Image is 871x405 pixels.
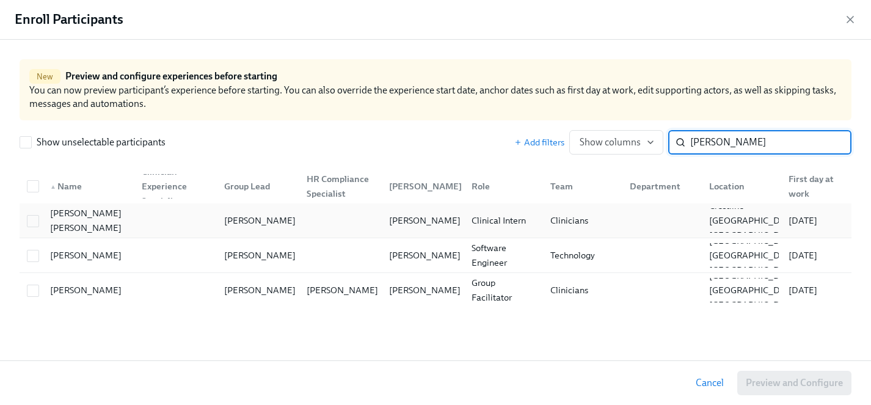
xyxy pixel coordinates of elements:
[29,72,60,81] span: New
[704,199,804,243] div: Crestline [GEOGRAPHIC_DATA] [GEOGRAPHIC_DATA]
[40,174,132,199] div: ▲Name
[302,283,383,297] div: [PERSON_NAME]
[214,174,297,199] div: Group Lead
[545,248,620,263] div: Technology
[20,273,851,307] div: [PERSON_NAME][PERSON_NAME][PERSON_NAME][PERSON_NAME]Group FacilitatorClinicians[GEOGRAPHIC_DATA] ...
[45,179,132,194] div: Name
[467,213,541,228] div: Clinical Intern
[784,248,849,263] div: [DATE]
[20,203,851,238] div: [PERSON_NAME] [PERSON_NAME][PERSON_NAME][PERSON_NAME]Clinical InternCliniciansCrestline [GEOGRAPH...
[545,283,620,297] div: Clinicians
[784,283,849,297] div: [DATE]
[50,184,56,190] span: ▲
[696,377,724,389] span: Cancel
[687,371,732,395] button: Cancel
[379,174,462,199] div: [PERSON_NAME]
[219,283,301,297] div: [PERSON_NAME]
[37,136,166,149] span: Show unselectable participants
[384,248,465,263] div: [PERSON_NAME]
[514,136,564,148] button: Add filters
[580,136,653,148] span: Show columns
[15,10,123,29] h4: Enroll Participants
[704,179,779,194] div: Location
[45,206,132,235] div: [PERSON_NAME] [PERSON_NAME]
[132,174,214,199] div: Clinician Experience Specialist
[384,283,465,297] div: [PERSON_NAME]
[219,213,301,228] div: [PERSON_NAME]
[137,164,214,208] div: Clinician Experience Specialist
[384,179,467,194] div: [PERSON_NAME]
[784,172,849,201] div: First day at work
[545,213,620,228] div: Clinicians
[384,213,465,228] div: [PERSON_NAME]
[297,174,379,199] div: HR Compliance Specialist
[699,174,779,199] div: Location
[541,174,620,199] div: Team
[219,179,297,194] div: Group Lead
[45,248,132,263] div: [PERSON_NAME]
[462,174,541,199] div: Role
[620,174,699,199] div: Department
[545,179,620,194] div: Team
[467,179,541,194] div: Role
[704,233,804,277] div: [GEOGRAPHIC_DATA] [GEOGRAPHIC_DATA] [GEOGRAPHIC_DATA]
[65,70,277,83] h6: Preview and configure experiences before starting
[20,59,851,120] div: You can now preview participant’s experience before starting. You can also override the experienc...
[20,238,851,273] div: [PERSON_NAME][PERSON_NAME][PERSON_NAME]Software EngineerTechnology[GEOGRAPHIC_DATA] [GEOGRAPHIC_D...
[779,174,849,199] div: First day at work
[467,241,541,270] div: Software Engineer
[784,213,849,228] div: [DATE]
[569,130,663,155] button: Show columns
[625,179,699,194] div: Department
[45,283,132,297] div: [PERSON_NAME]
[690,130,851,155] input: Search by name
[704,268,804,312] div: [GEOGRAPHIC_DATA] [GEOGRAPHIC_DATA] [GEOGRAPHIC_DATA]
[302,172,379,201] div: HR Compliance Specialist
[467,275,541,305] div: Group Facilitator
[219,248,301,263] div: [PERSON_NAME]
